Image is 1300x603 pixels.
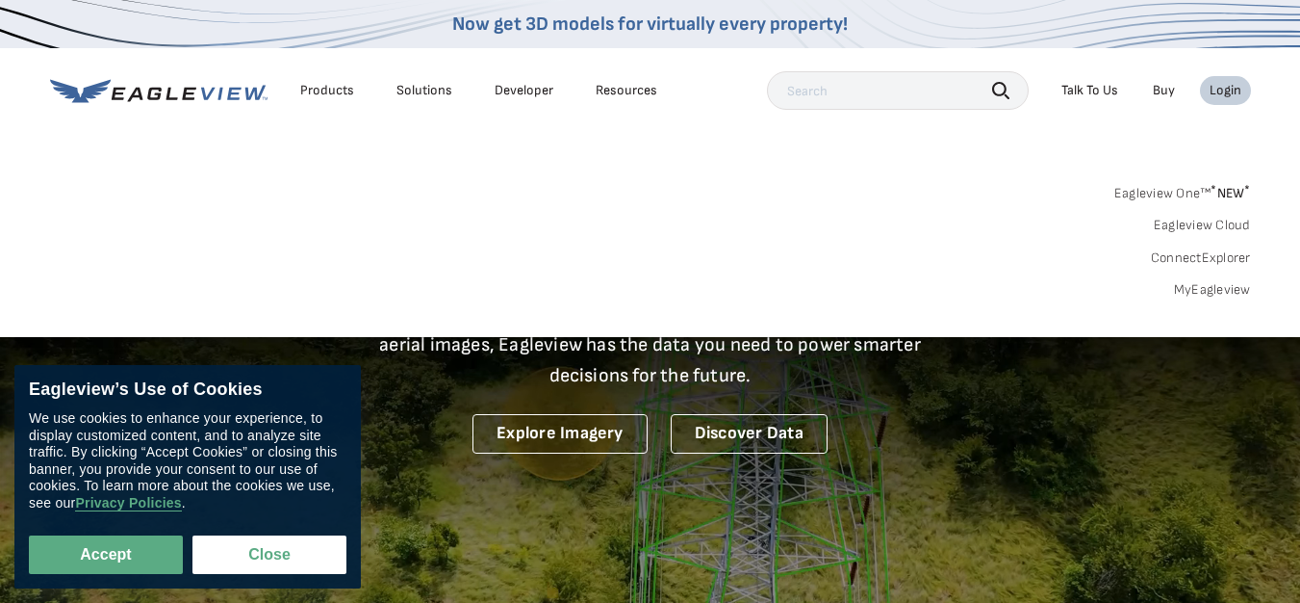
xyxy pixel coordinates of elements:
[75,495,181,511] a: Privacy Policies
[1211,185,1250,201] span: NEW
[300,82,354,99] div: Products
[472,414,648,454] a: Explore Imagery
[1114,179,1251,201] a: Eagleview One™*NEW*
[1174,281,1251,299] a: MyEagleview
[671,414,828,454] a: Discover Data
[596,82,657,99] div: Resources
[396,82,452,99] div: Solutions
[1061,82,1118,99] div: Talk To Us
[767,71,1029,110] input: Search
[356,299,945,391] p: A new era starts here. Built on more than 3.5 billion high-resolution aerial images, Eagleview ha...
[29,380,346,401] div: Eagleview’s Use of Cookies
[29,410,346,511] div: We use cookies to enhance your experience, to display customized content, and to analyze site tra...
[192,536,346,574] button: Close
[1154,217,1251,234] a: Eagleview Cloud
[495,82,553,99] a: Developer
[29,536,183,574] button: Accept
[1210,82,1241,99] div: Login
[1151,249,1251,267] a: ConnectExplorer
[1153,82,1175,99] a: Buy
[452,13,848,36] a: Now get 3D models for virtually every property!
